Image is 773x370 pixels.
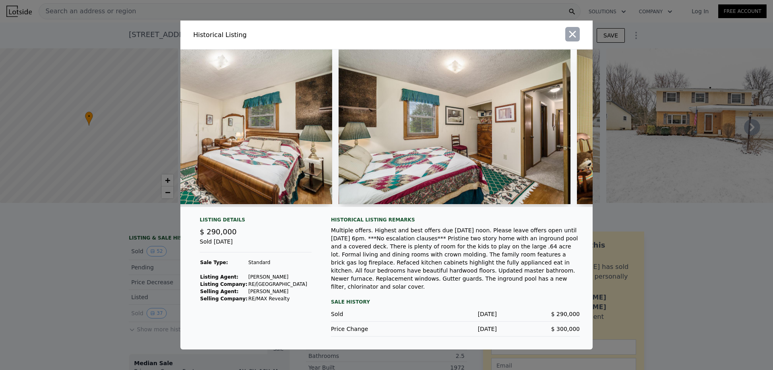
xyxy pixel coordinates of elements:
[551,311,580,317] span: $ 290,000
[193,30,383,40] div: Historical Listing
[414,310,497,318] div: [DATE]
[248,259,308,266] td: Standard
[551,326,580,332] span: $ 300,000
[200,274,238,280] strong: Listing Agent:
[200,238,312,252] div: Sold [DATE]
[200,281,247,287] strong: Listing Company:
[248,273,308,281] td: [PERSON_NAME]
[248,295,308,302] td: RE/MAX Revealty
[200,296,248,302] strong: Selling Company:
[100,50,332,204] img: Property Img
[200,289,239,294] strong: Selling Agent:
[339,50,570,204] img: Property Img
[331,297,580,307] div: Sale History
[248,281,308,288] td: RE/[GEOGRAPHIC_DATA]
[331,226,580,291] div: Multiple offers. Highest and best offers due [DATE] noon. Please leave offers open until [DATE] 6...
[331,217,580,223] div: Historical Listing remarks
[331,325,414,333] div: Price Change
[200,260,228,265] strong: Sale Type:
[200,217,312,226] div: Listing Details
[248,288,308,295] td: [PERSON_NAME]
[331,310,414,318] div: Sold
[414,325,497,333] div: [DATE]
[200,227,237,236] span: $ 290,000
